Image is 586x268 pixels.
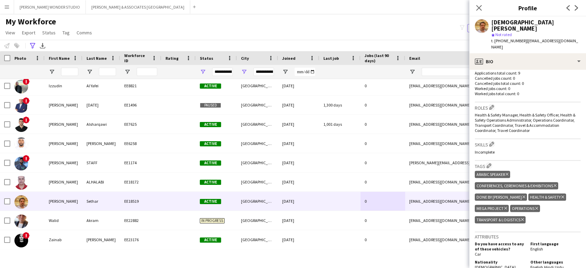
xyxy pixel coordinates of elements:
a: Status [39,28,58,37]
div: 0 [360,96,405,114]
span: ! [23,232,30,239]
input: Workforce ID Filter Input [137,68,157,76]
a: Tag [60,28,72,37]
img: Karim Achoura [14,99,28,113]
p: Cancelled jobs count: 0 [475,76,581,81]
img: Walid Akram [14,214,28,228]
div: Akram [82,211,120,230]
h3: Tags [475,162,581,169]
button: Open Filter Menu [409,69,415,75]
input: Joined Filter Input [295,68,315,76]
div: [PERSON_NAME] [82,230,120,249]
button: [PERSON_NAME] WONDER STUDIO [14,0,86,14]
div: 0 [360,153,405,172]
div: [DATE] [278,134,319,153]
span: View [5,30,15,36]
div: Done by [PERSON_NAME] [475,193,527,201]
span: Jobs (last 90 days) [365,53,393,63]
span: ! [23,78,30,85]
p: Applications total count: 9 [475,70,581,76]
button: Open Filter Menu [124,69,130,75]
div: Izzudin [45,76,82,95]
a: View [3,28,18,37]
div: ALHALABI [82,172,120,191]
button: Open Filter Menu [200,69,206,75]
div: Operations [510,205,540,212]
span: Health & Safety Manager, Health & Safety Officer, Health & Safety Operations Administrator, Opera... [475,112,575,133]
app-action-btn: Export XLSX [38,42,47,50]
span: First Name [49,56,70,61]
button: Everyone5,944 [467,24,502,32]
span: Last job [323,56,339,61]
div: 0 [360,115,405,134]
span: ! [23,116,30,123]
img: Zainab Ali [14,234,28,247]
div: 1,300 days [319,96,360,114]
h5: Do you have access to any of these vehicles? [475,241,525,252]
span: t. [PHONE_NUMBER] [491,38,527,43]
h5: Other languages [530,259,581,265]
div: [DATE] [278,76,319,95]
span: English [530,246,543,252]
div: 0 [360,172,405,191]
span: Active [200,141,221,146]
span: City [241,56,249,61]
div: Arabic Speaker [475,171,510,178]
h3: Roles [475,104,581,111]
span: Car [475,252,481,257]
div: EE7625 [120,115,161,134]
div: EE18519 [120,192,161,211]
div: [DATE] [278,96,319,114]
img: Loai Alsharqawi [14,118,28,132]
span: Paused [200,103,221,108]
button: Open Filter Menu [87,69,93,75]
div: [GEOGRAPHIC_DATA] [237,230,278,249]
div: [GEOGRAPHIC_DATA] [237,76,278,95]
span: Export [22,30,35,36]
div: [GEOGRAPHIC_DATA] [237,153,278,172]
span: Comms [77,30,92,36]
div: 0 [360,211,405,230]
span: Not rated [495,32,512,37]
span: Active [200,199,221,204]
div: Health & Safety [528,193,566,201]
span: | [EMAIL_ADDRESS][DOMAIN_NAME] [491,38,578,49]
span: Workforce ID [124,53,149,63]
div: [PERSON_NAME] [45,115,82,134]
div: [PERSON_NAME][EMAIL_ADDRESS][DOMAIN_NAME] [405,153,542,172]
h3: Profile [469,3,586,12]
h5: Nationality [475,259,525,265]
p: Cancelled jobs total count: 0 [475,81,581,86]
img: Safiullah Sethar [14,195,28,209]
div: STAFF [82,153,120,172]
div: EE1174 [120,153,161,172]
div: Bio [469,53,586,70]
div: [DATE] [278,172,319,191]
div: [DATE] [278,230,319,249]
div: [EMAIL_ADDRESS][DOMAIN_NAME] [405,76,542,95]
span: Photo [14,56,26,61]
span: ! [23,97,30,104]
span: Last Name [87,56,107,61]
span: Status [200,56,213,61]
div: [PERSON_NAME] [45,96,82,114]
h3: Attributes [475,234,581,240]
span: My Workforce [5,16,56,27]
div: [GEOGRAPHIC_DATA] [237,211,278,230]
div: [EMAIL_ADDRESS][DOMAIN_NAME] [405,172,542,191]
div: 0 [360,230,405,249]
div: [GEOGRAPHIC_DATA] [237,192,278,211]
a: Comms [74,28,95,37]
div: Sethar [82,192,120,211]
div: 0 [360,192,405,211]
div: [GEOGRAPHIC_DATA] [237,172,278,191]
div: 1,001 days [319,115,360,134]
p: Worked jobs total count: 0 [475,91,581,96]
img: MOHAMMAD ALHALABI [14,176,28,190]
div: [PERSON_NAME] [45,153,82,172]
span: Email [409,56,420,61]
div: [DATE] [278,115,319,134]
app-action-btn: Advanced filters [28,42,37,50]
p: Worked jobs count: 0 [475,86,581,91]
div: [EMAIL_ADDRESS][DOMAIN_NAME] [405,192,542,211]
